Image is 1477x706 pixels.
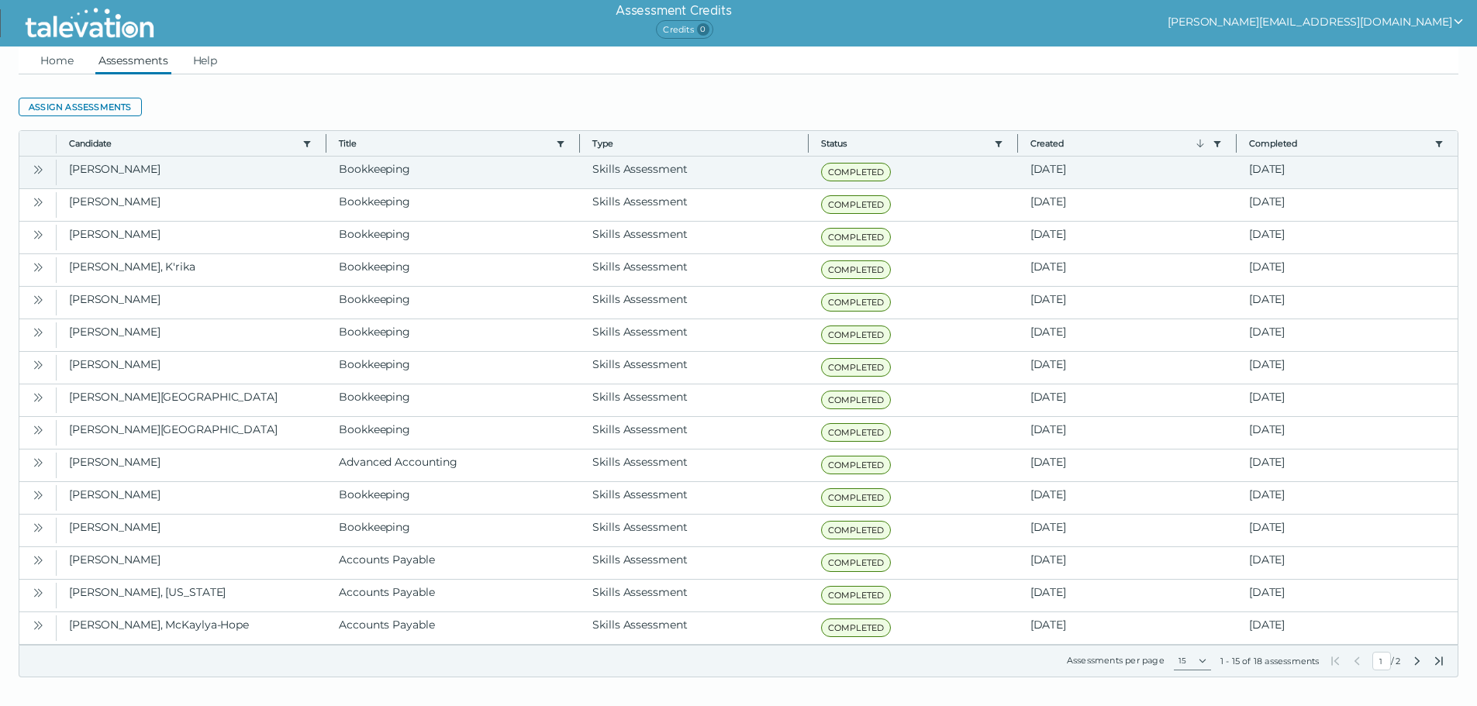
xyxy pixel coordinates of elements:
[29,225,47,243] button: Open
[1018,612,1237,644] clr-dg-cell: [DATE]
[32,294,44,306] cds-icon: Open
[1237,222,1458,253] clr-dg-cell: [DATE]
[580,352,808,384] clr-dg-cell: Skills Assessment
[326,547,580,579] clr-dg-cell: Accounts Payable
[821,521,892,539] span: COMPLETED
[1018,417,1237,449] clr-dg-cell: [DATE]
[95,46,171,74] a: Assessments
[326,157,580,188] clr-dg-cell: Bookkeeping
[57,580,326,611] clr-dg-cell: [PERSON_NAME], [US_STATE]
[57,449,326,481] clr-dg-cell: [PERSON_NAME]
[803,126,813,160] button: Column resize handle
[580,449,808,481] clr-dg-cell: Skills Assessment
[1018,319,1237,351] clr-dg-cell: [DATE]
[580,222,808,253] clr-dg-cell: Skills Assessment
[29,420,47,439] button: Open
[1237,580,1458,611] clr-dg-cell: [DATE]
[32,229,44,241] cds-icon: Open
[190,46,221,74] a: Help
[1237,189,1458,221] clr-dg-cell: [DATE]
[1237,547,1458,579] clr-dg-cell: [DATE]
[57,352,326,384] clr-dg-cell: [PERSON_NAME]
[326,580,580,611] clr-dg-cell: Accounts Payable
[1372,652,1391,670] input: Current Page
[1018,547,1237,579] clr-dg-cell: [DATE]
[19,4,160,43] img: Talevation_Logo_Transparent_white.png
[616,2,731,20] h6: Assessment Credits
[326,287,580,319] clr-dg-cell: Bookkeeping
[57,254,326,286] clr-dg-cell: [PERSON_NAME], K'rika
[580,319,808,351] clr-dg-cell: Skills Assessment
[1237,384,1458,416] clr-dg-cell: [DATE]
[821,260,892,279] span: COMPLETED
[821,325,892,344] span: COMPLETED
[29,550,47,569] button: Open
[1067,655,1165,666] label: Assessments per page
[1018,449,1237,481] clr-dg-cell: [DATE]
[326,352,580,384] clr-dg-cell: Bookkeeping
[1018,515,1237,546] clr-dg-cell: [DATE]
[57,417,326,449] clr-dg-cell: [PERSON_NAME][GEOGRAPHIC_DATA]
[580,189,808,221] clr-dg-cell: Skills Assessment
[821,163,892,181] span: COMPLETED
[29,160,47,178] button: Open
[580,482,808,514] clr-dg-cell: Skills Assessment
[580,157,808,188] clr-dg-cell: Skills Assessment
[1231,126,1241,160] button: Column resize handle
[1018,580,1237,611] clr-dg-cell: [DATE]
[32,554,44,567] cds-icon: Open
[29,453,47,471] button: Open
[57,482,326,514] clr-dg-cell: [PERSON_NAME]
[1249,137,1428,150] button: Completed
[580,417,808,449] clr-dg-cell: Skills Assessment
[1168,12,1465,31] button: show user actions
[592,137,795,150] span: Type
[1433,655,1445,667] button: Last Page
[1030,137,1206,150] button: Created
[1237,612,1458,644] clr-dg-cell: [DATE]
[1237,449,1458,481] clr-dg-cell: [DATE]
[57,547,326,579] clr-dg-cell: [PERSON_NAME]
[32,522,44,534] cds-icon: Open
[29,257,47,276] button: Open
[57,319,326,351] clr-dg-cell: [PERSON_NAME]
[580,580,808,611] clr-dg-cell: Skills Assessment
[1237,417,1458,449] clr-dg-cell: [DATE]
[1411,655,1424,667] button: Next Page
[580,254,808,286] clr-dg-cell: Skills Assessment
[1329,655,1341,667] button: First Page
[1018,222,1237,253] clr-dg-cell: [DATE]
[32,326,44,339] cds-icon: Open
[1013,126,1023,160] button: Column resize handle
[1329,652,1445,670] div: /
[19,98,142,116] button: Assign assessments
[29,485,47,504] button: Open
[29,322,47,341] button: Open
[821,137,988,150] button: Status
[580,612,808,644] clr-dg-cell: Skills Assessment
[339,137,550,150] button: Title
[821,391,892,409] span: COMPLETED
[57,189,326,221] clr-dg-cell: [PERSON_NAME]
[57,612,326,644] clr-dg-cell: [PERSON_NAME], McKaylya-Hope
[326,222,580,253] clr-dg-cell: Bookkeeping
[326,319,580,351] clr-dg-cell: Bookkeeping
[1018,287,1237,319] clr-dg-cell: [DATE]
[821,293,892,312] span: COMPLETED
[57,222,326,253] clr-dg-cell: [PERSON_NAME]
[326,254,580,286] clr-dg-cell: Bookkeeping
[1018,384,1237,416] clr-dg-cell: [DATE]
[326,482,580,514] clr-dg-cell: Bookkeeping
[1237,319,1458,351] clr-dg-cell: [DATE]
[1018,254,1237,286] clr-dg-cell: [DATE]
[32,261,44,274] cds-icon: Open
[1351,655,1363,667] button: Previous Page
[32,456,44,469] cds-icon: Open
[821,195,892,214] span: COMPLETED
[821,456,892,474] span: COMPLETED
[821,553,892,572] span: COMPLETED
[1394,655,1402,667] span: Total Pages
[580,287,808,319] clr-dg-cell: Skills Assessment
[1018,482,1237,514] clr-dg-cell: [DATE]
[580,384,808,416] clr-dg-cell: Skills Assessment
